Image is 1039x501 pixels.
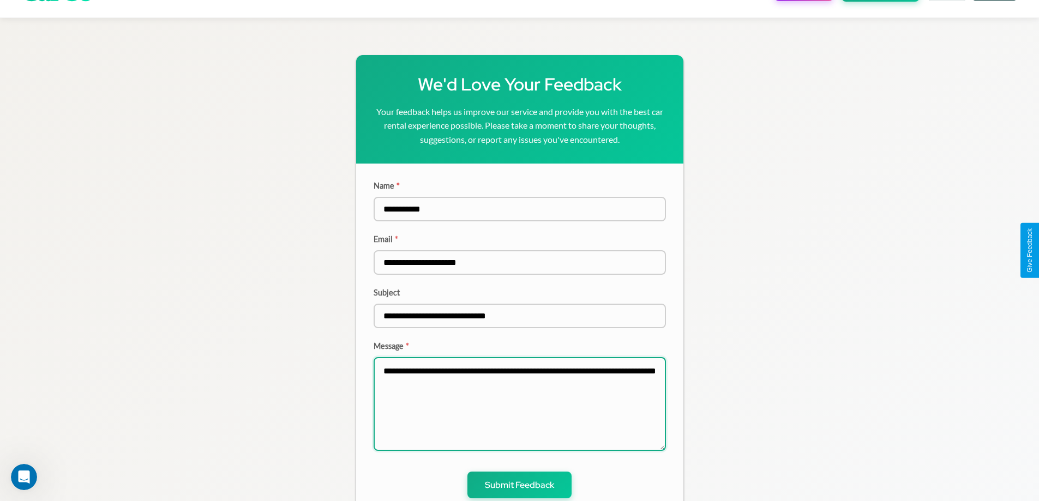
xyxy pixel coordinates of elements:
h1: We'd Love Your Feedback [374,73,666,96]
label: Name [374,181,666,190]
div: Give Feedback [1026,228,1034,273]
label: Message [374,341,666,351]
label: Email [374,234,666,244]
iframe: Intercom live chat [11,464,37,490]
p: Your feedback helps us improve our service and provide you with the best car rental experience po... [374,105,666,147]
label: Subject [374,288,666,297]
button: Submit Feedback [467,472,572,498]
